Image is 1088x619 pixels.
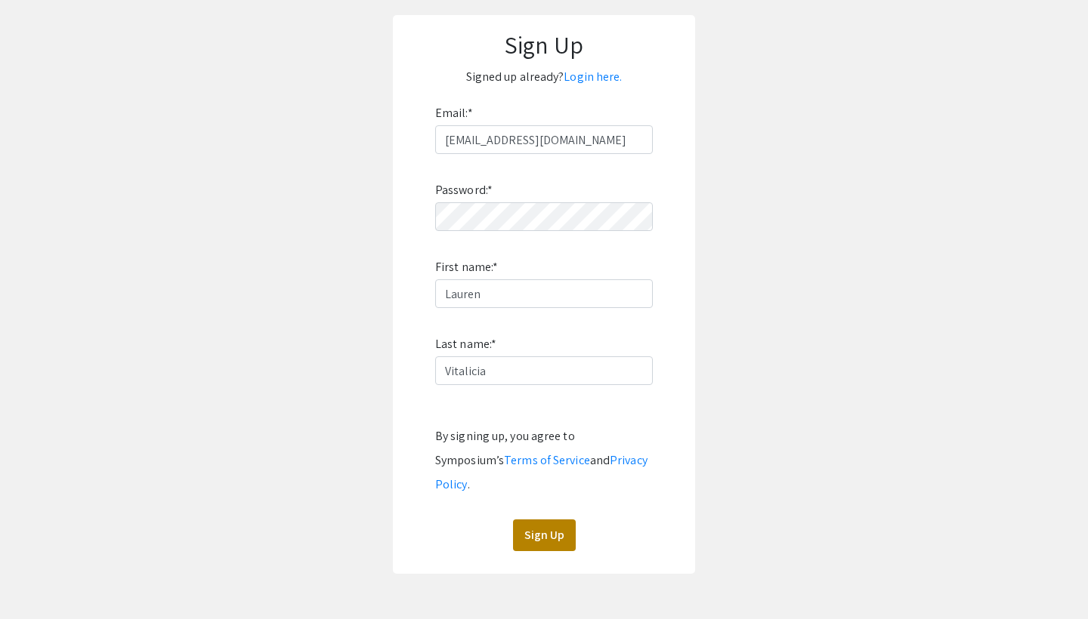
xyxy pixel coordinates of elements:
a: Terms of Service [504,452,590,468]
a: Privacy Policy [435,452,648,492]
label: Last name: [435,332,496,356]
button: Sign Up [513,519,576,551]
h1: Sign Up [408,30,680,59]
label: Email: [435,101,473,125]
div: By signing up, you agree to Symposium’s and . [435,424,653,497]
iframe: Chat [11,551,64,608]
label: First name: [435,255,498,279]
p: Signed up already? [408,65,680,89]
a: Login here. [564,69,622,85]
label: Password: [435,178,493,202]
